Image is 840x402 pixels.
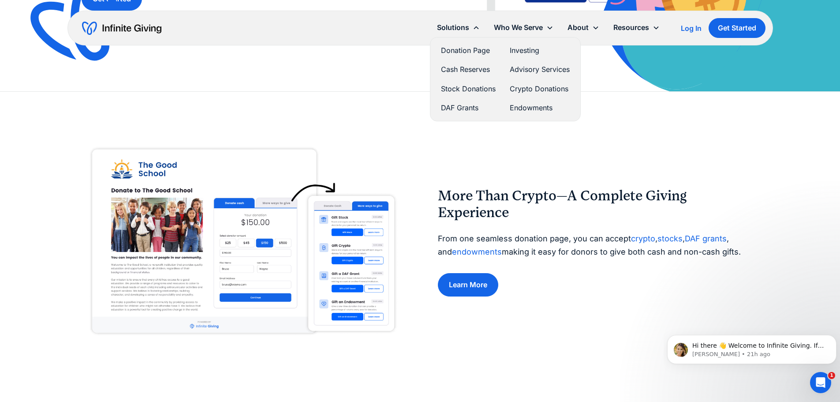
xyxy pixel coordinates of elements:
[681,25,702,32] div: Log In
[510,64,570,75] a: Advisory Services
[430,18,487,37] div: Solutions
[430,37,581,121] nav: Solutions
[437,22,469,34] div: Solutions
[494,22,543,34] div: Who We Serve
[82,21,161,35] a: home
[441,102,496,114] a: DAF Grants
[631,234,655,243] a: crypto
[441,45,496,56] a: Donation Page
[685,234,727,243] a: DAF grants
[613,22,649,34] div: Resources
[828,372,835,379] span: 1
[452,247,502,256] a: endowments
[657,234,683,243] a: stocks
[441,64,496,75] a: Cash Reserves
[438,273,498,297] a: Learn More
[560,18,606,37] div: About
[438,188,759,222] h2: More Than Crypto—A Complete Giving Experience
[510,102,570,114] a: Endowments
[82,141,403,343] img: A screenshot of Infinite Giving’s all-inclusive donation page, where you can accept stock donatio...
[438,232,759,259] p: From one seamless donation page, you can accept , , , and making it easy for donors to give both ...
[709,18,765,38] a: Get Started
[487,18,560,37] div: Who We Serve
[510,83,570,95] a: Crypto Donations
[681,23,702,34] a: Log In
[810,372,831,393] iframe: Intercom live chat
[664,316,840,378] iframe: Intercom notifications message
[606,18,667,37] div: Resources
[441,83,496,95] a: Stock Donations
[567,22,589,34] div: About
[510,45,570,56] a: Investing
